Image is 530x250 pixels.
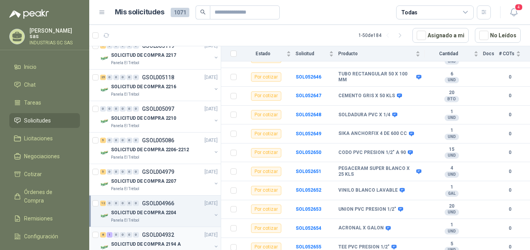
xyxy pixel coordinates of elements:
span: Estado [241,51,285,56]
span: 4 [514,3,523,11]
b: 0 [499,168,521,175]
p: [DATE] [204,168,218,176]
img: Logo peakr [9,9,49,19]
a: SOL052654 [296,226,321,231]
div: Por cotizar [251,205,281,214]
p: GSOL005086 [142,138,174,143]
div: 0 [133,232,139,238]
p: SOLICITUD DE COMPRA 2206-2212 [111,146,189,154]
a: Chat [9,77,80,92]
b: 4 [425,165,478,171]
span: Producto [338,51,414,56]
p: GSOL005119 [142,43,174,49]
a: 0 0 0 0 0 0 GSOL005097[DATE] Company LogoSOLICITUD DE COMPRA 2210Panela El Trébol [100,104,219,129]
div: Por cotizar [251,186,281,195]
div: 0 [107,75,113,80]
a: SOL052652 [296,187,321,193]
div: GAL [445,191,459,197]
b: 1 [425,222,478,228]
div: UND [445,134,459,140]
b: 0 [499,73,521,81]
span: Órdenes de Compra [24,188,73,205]
div: Por cotizar [251,129,281,138]
b: 0 [499,206,521,213]
p: GSOL004932 [142,232,174,238]
a: Remisiones [9,211,80,226]
div: 0 [133,138,139,143]
span: Configuración [24,232,58,241]
p: SOLICITUD DE COMPRA 2194 A [111,241,181,248]
div: 0 [133,169,139,175]
a: Configuración [9,229,80,244]
a: SOL052650 [296,150,321,155]
a: Tareas [9,95,80,110]
div: 0 [126,75,132,80]
div: 0 [113,232,119,238]
a: 1 0 0 0 0 0 GSOL005119[DATE] Company LogoSOLICITUD DE COMPRA 2217Panela El Trébol [100,41,219,66]
div: Por cotizar [251,91,281,101]
b: 5 [425,241,478,247]
span: Solicitud [296,51,327,56]
p: GSOL004966 [142,201,174,206]
p: [DATE] [204,74,218,81]
div: 0 [113,169,119,175]
a: SOL052649 [296,131,321,136]
b: 0 [499,130,521,138]
a: Inicio [9,59,80,74]
div: Por cotizar [251,110,281,119]
b: SOL052646 [296,74,321,80]
th: Producto [338,46,425,61]
span: Cotizar [24,170,42,178]
div: 0 [126,106,132,112]
div: 0 [120,106,126,112]
div: Por cotizar [251,72,281,82]
div: 12 [100,201,106,206]
b: 0 [499,225,521,232]
div: 0 [113,138,119,143]
div: 0 [107,201,113,206]
div: 1 [107,232,113,238]
div: 0 [120,138,126,143]
div: 5 [100,138,106,143]
p: SOLICITUD DE COMPRA 2207 [111,178,176,185]
img: Company Logo [100,85,109,94]
a: Solicitudes [9,113,80,128]
th: Estado [241,46,296,61]
p: SOLICITUD DE COMPRA 2216 [111,83,176,91]
span: Remisiones [24,214,53,223]
img: Company Logo [100,211,109,220]
b: 15 [425,147,478,153]
div: BTO [444,96,459,102]
p: SOLICITUD DE COMPRA 2217 [111,52,176,59]
b: SIKA ANCHORFIX 4 DE 600 CC [338,131,407,137]
b: 20 [425,90,478,96]
b: 0 [499,149,521,156]
img: Company Logo [100,180,109,189]
b: SOL052653 [296,206,321,212]
p: GSOL004979 [142,169,174,175]
b: ACRONAL X GALON [338,225,384,231]
th: Docs [483,46,499,61]
div: 0 [120,201,126,206]
b: 6 [425,71,478,77]
div: 0 [107,169,113,175]
b: CEMENTO GRIS X 50 KLS [338,93,395,99]
b: PEGACERAM SUPER BLANCO X 25 KLS [338,166,414,178]
div: UND [445,171,459,178]
span: # COTs [499,51,514,56]
a: Negociaciones [9,149,80,164]
p: [DATE] [204,105,218,113]
div: 25 [100,75,106,80]
p: Panela El Trébol [111,60,139,66]
p: Panela El Trébol [111,154,139,161]
b: 0 [499,92,521,100]
p: SOLICITUD DE COMPRA 2210 [111,115,176,122]
div: 1 - 50 de 184 [359,29,406,42]
div: Por cotizar [251,148,281,157]
p: SOLICITUD DE COMPRA 2204 [111,209,176,217]
p: GSOL005097 [142,106,174,112]
div: 0 [133,201,139,206]
div: 0 [126,169,132,175]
